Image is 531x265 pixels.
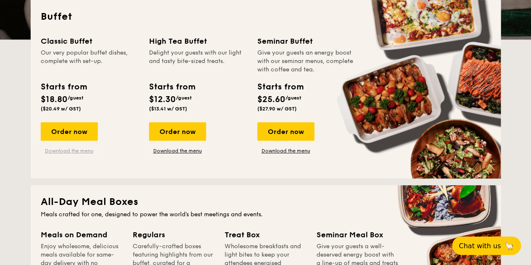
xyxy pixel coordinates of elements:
span: $18.80 [41,94,68,105]
div: Meals on Demand [41,229,123,241]
div: Regulars [133,229,214,241]
div: Starts from [41,81,86,93]
div: Seminar Buffet [257,35,356,47]
span: Chat with us [459,242,501,250]
h2: Buffet [41,10,491,24]
span: /guest [285,95,301,101]
div: Delight your guests with our light and tasty bite-sized treats. [149,49,247,74]
div: Order now [149,122,206,141]
span: ($27.90 w/ GST) [257,106,297,112]
div: Meals crafted for one, designed to power the world's best meetings and events. [41,210,491,219]
div: Order now [41,122,98,141]
div: High Tea Buffet [149,35,247,47]
div: Seminar Meal Box [317,229,398,241]
span: $12.30 [149,94,176,105]
div: Give your guests an energy boost with our seminar menus, complete with coffee and tea. [257,49,356,74]
span: 🦙 [504,241,514,251]
button: Chat with us🦙 [452,236,521,255]
div: Our very popular buffet dishes, complete with set-up. [41,49,139,74]
span: /guest [176,95,192,101]
div: Treat Box [225,229,306,241]
a: Download the menu [149,147,206,154]
span: ($13.41 w/ GST) [149,106,187,112]
span: /guest [68,95,84,101]
div: Order now [257,122,314,141]
h2: All-Day Meal Boxes [41,195,491,209]
div: Starts from [257,81,303,93]
div: Starts from [149,81,195,93]
a: Download the menu [41,147,98,154]
span: ($20.49 w/ GST) [41,106,81,112]
span: $25.60 [257,94,285,105]
div: Classic Buffet [41,35,139,47]
a: Download the menu [257,147,314,154]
